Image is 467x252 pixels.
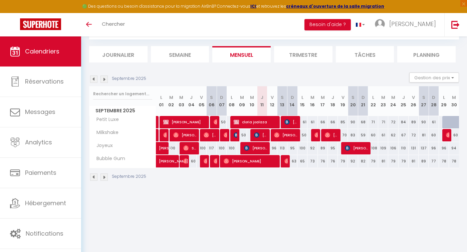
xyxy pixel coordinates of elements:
[318,86,328,116] th: 17
[90,129,120,136] span: Milkshake
[183,142,197,154] span: Soufiane El Bagdouri
[267,86,277,116] th: 12
[227,86,237,116] th: 08
[358,86,368,116] th: 21
[307,86,317,116] th: 16
[338,129,348,141] div: 70
[237,129,247,141] div: 50
[372,94,374,101] abbr: L
[409,86,419,116] th: 26
[301,94,303,101] abbr: L
[25,168,56,177] span: Paiements
[257,86,267,116] th: 11
[297,129,307,141] div: 50
[328,155,338,167] div: 76
[409,155,419,167] div: 81
[368,155,378,167] div: 79
[163,116,207,128] span: [PERSON_NAME]
[318,116,328,128] div: 66
[348,86,358,116] th: 20
[224,155,277,167] span: [PERSON_NAME]
[432,94,435,101] abbr: D
[378,155,388,167] div: 81
[224,129,227,141] span: [PERSON_NAME]
[156,142,166,155] a: [PERSON_NAME]
[197,142,207,154] div: 100
[89,46,148,62] li: Journalier
[214,155,217,167] span: [PERSON_NAME]
[217,86,227,116] th: 07
[422,94,425,101] abbr: S
[336,46,394,62] li: Tâches
[321,94,325,101] abbr: M
[429,142,439,154] div: 96
[449,129,459,141] div: 60
[89,106,156,116] span: Septembre 2025
[325,129,338,141] span: [PERSON_NAME]
[234,129,237,141] span: [PERSON_NAME]
[271,94,274,101] abbr: V
[277,86,287,116] th: 13
[409,116,419,128] div: 89
[307,116,317,128] div: 61
[286,3,384,9] a: créneaux d'ouverture de la salle migration
[112,173,146,180] p: Septembre 2025
[207,142,217,154] div: 117
[90,155,127,162] span: Bubble Gum
[399,116,409,128] div: 84
[297,86,307,116] th: 15
[399,86,409,116] th: 25
[90,116,121,123] span: Petit Luxe
[247,86,257,116] th: 10
[169,94,173,101] abbr: M
[399,129,409,141] div: 67
[287,155,297,167] div: 63
[399,142,409,154] div: 110
[250,3,256,9] strong: ICI
[429,129,439,141] div: 60
[212,46,271,62] li: Mensuel
[214,116,217,128] span: [PERSON_NAME]
[388,116,398,128] div: 72
[287,86,297,116] th: 14
[156,86,166,116] th: 01
[388,142,398,154] div: 106
[190,94,193,101] abbr: J
[227,142,237,154] div: 100
[231,94,233,101] abbr: L
[348,129,358,141] div: 83
[368,116,378,128] div: 71
[409,73,459,83] button: Gestion des prix
[378,129,388,141] div: 61
[183,155,187,167] span: [PERSON_NAME]
[297,155,307,167] div: 65
[207,86,217,116] th: 06
[331,94,334,101] abbr: J
[362,94,365,101] abbr: D
[338,116,348,128] div: 85
[204,129,217,141] span: [PERSON_NAME]
[179,94,183,101] abbr: M
[274,46,332,62] li: Trimestre
[452,94,456,101] abbr: M
[197,86,207,116] th: 05
[419,142,429,154] div: 137
[210,94,213,101] abbr: S
[328,142,338,154] div: 95
[200,94,203,101] abbr: V
[240,94,244,101] abbr: M
[163,129,167,141] span: [PERSON_NAME]
[287,142,297,154] div: 95
[310,94,314,101] abbr: M
[341,94,344,101] abbr: V
[90,142,115,149] span: Joyeux
[328,116,338,128] div: 66
[156,155,166,168] a: [PERSON_NAME]
[267,142,277,154] div: 96
[274,129,297,141] span: [PERSON_NAME]
[281,94,284,101] abbr: S
[307,155,317,167] div: 73
[20,18,61,30] img: Super Booking
[429,155,439,167] div: 77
